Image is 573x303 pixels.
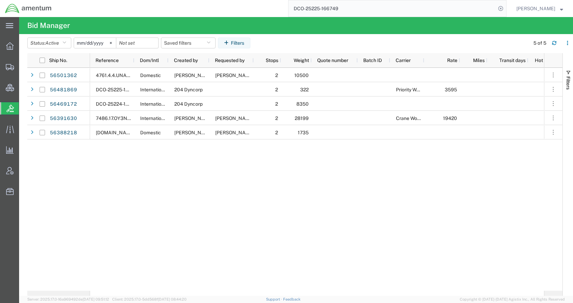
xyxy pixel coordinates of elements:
[460,297,565,302] span: Copyright © [DATE]-[DATE] Agistix Inc., All Rights Reserved
[396,58,411,63] span: Carrier
[5,3,52,14] img: logo
[215,116,254,121] span: Samuel Roberts
[140,73,161,78] span: Domestic
[174,87,203,92] span: 204 Dyncorp
[140,116,168,121] span: International
[286,58,309,63] span: Weight
[215,130,254,135] span: Cristina Shepherd
[27,297,109,301] span: Server: 2025.17.0-16a969492de
[396,87,435,92] span: Priority Worldwide
[96,116,173,121] span: 7486.17.OY3NON.FINONRE.F4538
[363,58,382,63] span: Batch ID
[283,297,300,301] a: Feedback
[116,38,158,48] input: Not set
[96,130,135,135] span: 3566.07.0152.CUAS.CUAS.5000.CF
[533,40,546,47] div: 5 of 5
[294,73,309,78] span: 10500
[27,37,71,48] button: Status:Active
[516,4,563,13] button: [PERSON_NAME]
[493,58,526,63] span: Transit days
[174,73,213,78] span: Jason Champagne
[174,116,213,121] span: Jason Champagne
[466,58,485,63] span: Miles
[49,113,77,124] a: 56391630
[83,297,109,301] span: [DATE] 09:51:12
[140,87,168,92] span: International
[96,87,141,92] span: DCO-25225-166749
[215,58,245,63] span: Requested by
[174,58,198,63] span: Created by
[396,116,433,121] span: Crane Worldwide
[174,130,213,135] span: Cristina Shepherd
[49,58,67,63] span: Ship No.
[275,87,278,92] span: 2
[49,85,77,95] a: 56481869
[140,130,161,135] span: Domestic
[74,38,116,48] input: Not set
[215,73,254,78] span: Jason Champagne
[45,40,59,46] span: Active
[300,87,309,92] span: 322
[96,73,176,78] span: 4761.4.4.UNALLW.0.00000.000000
[140,101,168,107] span: International
[112,297,187,301] span: Client: 2025.17.0-5dd568f
[275,130,278,135] span: 2
[317,58,348,63] span: Quote number
[295,116,309,121] span: 28199
[430,58,457,63] span: Rate
[298,130,309,135] span: 1735
[289,0,496,17] input: Search for shipment number, reference number
[49,99,77,110] a: 56469172
[275,116,278,121] span: 2
[445,87,457,92] span: 3595
[275,73,278,78] span: 2
[49,127,77,138] a: 56388218
[95,58,119,63] span: Reference
[49,70,77,81] a: 56501362
[140,58,159,63] span: Dom/Intl
[27,17,70,34] h4: Bid Manager
[535,58,543,63] span: Hot
[296,101,309,107] span: 8350
[565,76,571,90] span: Filters
[516,5,555,12] span: Kent Gilman
[161,37,216,48] button: Saved filters
[174,101,203,107] span: 204 Dyncorp
[96,101,141,107] span: DCO-25224-166692
[218,37,250,48] button: Filters
[259,58,278,63] span: Stops
[275,101,278,107] span: 2
[266,297,283,301] a: Support
[443,116,457,121] span: 19420
[158,297,187,301] span: [DATE] 08:44:20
